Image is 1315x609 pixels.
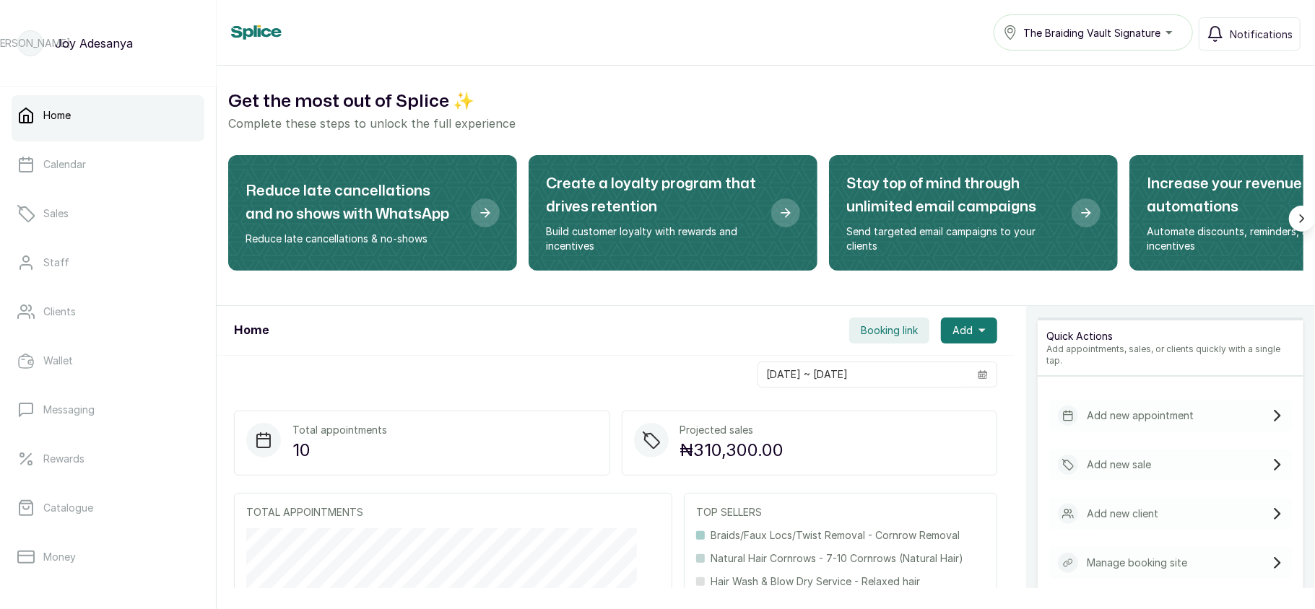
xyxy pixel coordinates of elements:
p: Reduce late cancellations & no-shows [246,232,459,246]
span: Booking link [861,323,918,338]
p: Complete these steps to unlock the full experience [228,115,1303,132]
p: ₦310,300.00 [680,437,784,463]
span: Notifications [1230,27,1293,42]
a: Rewards [12,439,204,479]
p: Add appointments, sales, or clients quickly with a single tap. [1046,343,1295,367]
svg: calendar [978,369,988,380]
p: Wallet [43,354,73,368]
a: Clients [12,292,204,332]
h1: Home [234,322,269,339]
p: Add new sale [1087,457,1151,472]
a: Messaging [12,390,204,430]
p: Clients [43,304,76,319]
a: Sales [12,193,204,234]
button: Add [941,317,997,343]
div: Create a loyalty program that drives retention [529,155,817,271]
p: Add new appointment [1087,408,1194,423]
a: Catalogue [12,488,204,528]
p: Messaging [43,403,95,417]
p: 10 [292,437,387,463]
p: Projected sales [680,423,784,437]
p: Manage booking site [1087,556,1187,570]
span: The Braiding Vault Signature [1023,25,1160,40]
h2: Reduce late cancellations and no shows with WhatsApp [246,180,459,226]
p: Staff [43,255,69,270]
p: Send targeted email campaigns to your clients [846,224,1060,253]
button: Booking link [849,317,929,343]
p: Build customer loyalty with rewards and incentives [546,224,760,253]
button: The Braiding Vault Signature [994,14,1193,51]
p: TOP SELLERS [696,505,985,520]
p: Quick Actions [1046,329,1295,343]
p: Sales [43,206,69,221]
p: Natural Hair Cornrows - 7-10 Cornrows (Natural Hair) [711,551,963,566]
p: Money [43,550,76,564]
h2: Get the most out of Splice ✨ [228,89,1303,115]
p: Joy Adesanya [55,35,133,52]
div: Stay top of mind through unlimited email campaigns [829,155,1118,271]
a: Calendar [12,144,204,185]
p: Catalogue [43,501,93,515]
p: Hair Wash & Blow Dry Service - Relaxed hair [711,574,920,589]
p: Rewards [43,452,84,466]
p: Braids/Faux Locs/Twist Removal - Cornrow Removal [711,528,960,543]
div: Reduce late cancellations and no shows with WhatsApp [228,155,517,271]
button: Notifications [1199,17,1301,51]
h2: Create a loyalty program that drives retention [546,172,760,219]
a: Wallet [12,341,204,381]
input: Select date [758,362,969,387]
a: Money [12,537,204,577]
p: TOTAL APPOINTMENTS [246,505,660,520]
h2: Stay top of mind through unlimited email campaigns [846,172,1060,219]
p: Calendar [43,157,86,172]
p: Home [43,108,71,123]
a: Home [12,95,204,136]
a: Staff [12,242,204,283]
p: Total appointments [292,423,387,437]
span: Add [952,323,973,338]
p: Add new client [1087,507,1158,521]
